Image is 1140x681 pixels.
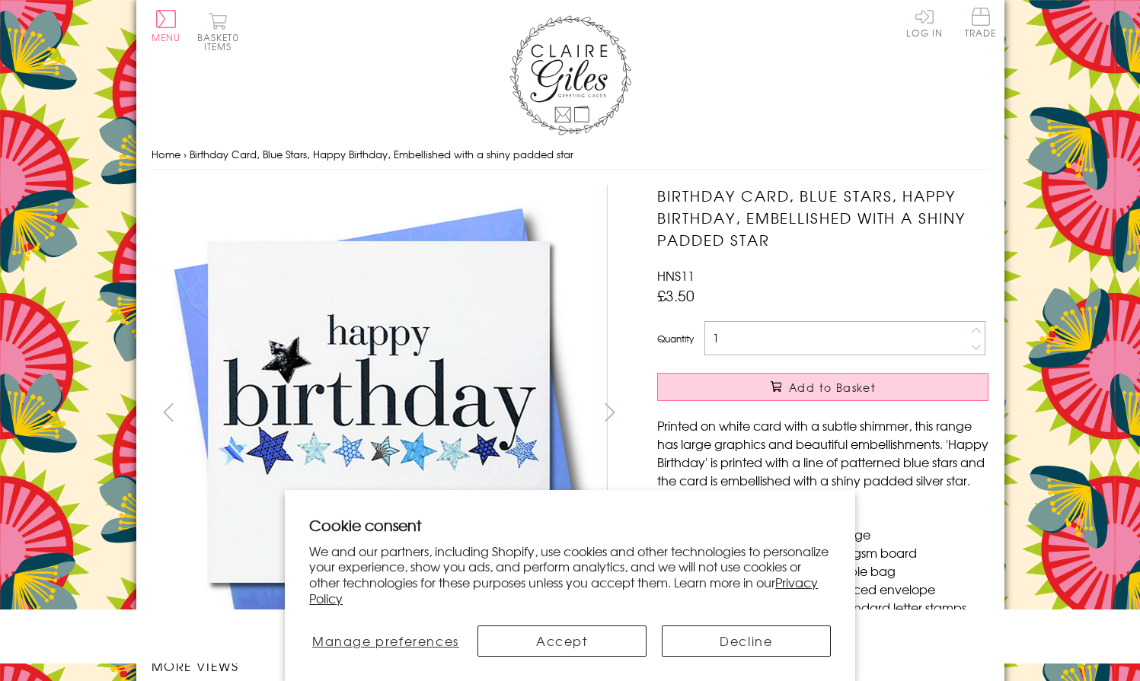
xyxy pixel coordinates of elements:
a: Home [152,147,180,161]
span: HNS11 [657,266,695,285]
label: Quantity [657,332,694,345]
span: Add to Basket [789,380,876,395]
a: Privacy Policy [309,573,818,607]
nav: breadcrumbs [152,139,989,170]
h1: Birthday Card, Blue Stars, Happy Birthday, Embellished with a shiny padded star [657,185,988,250]
button: Accept [477,625,647,657]
a: Log In [906,8,943,37]
a: Trade [965,8,997,40]
p: We and our partners, including Shopify, use cookies and other technologies to personalize your ex... [309,543,831,606]
img: Claire Giles Greetings Cards [509,15,631,135]
button: Basket0 items [197,12,239,51]
img: Birthday Card, Blue Stars, Happy Birthday, Embellished with a shiny padded star [151,185,608,641]
button: prev [152,395,186,429]
span: Trade [965,8,997,37]
button: Menu [152,10,181,42]
button: next [592,395,627,429]
button: Add to Basket [657,373,988,401]
h3: More views [152,657,627,675]
button: Manage preferences [309,625,461,657]
span: Menu [152,30,181,44]
img: Birthday Card, Blue Stars, Happy Birthday, Embellished with a shiny padded star [627,185,1084,641]
span: Manage preferences [312,632,459,650]
span: › [184,147,187,161]
span: 0 items [204,30,239,53]
h2: Cookie consent [309,514,831,536]
span: £3.50 [657,285,695,306]
span: Birthday Card, Blue Stars, Happy Birthday, Embellished with a shiny padded star [190,147,573,161]
p: Printed on white card with a subtle shimmer, this range has large graphics and beautiful embellis... [657,416,988,489]
button: Decline [662,625,831,657]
